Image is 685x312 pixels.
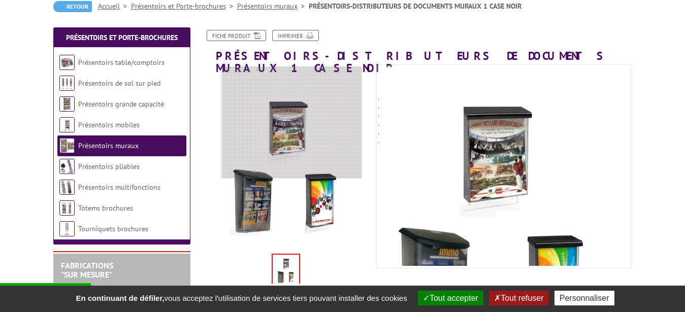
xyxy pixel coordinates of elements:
[78,141,139,150] a: Présentoirs muraux
[272,30,319,41] a: Imprimer
[273,255,299,286] img: presentoirs_muraux_312303_2.jpg
[78,224,148,233] a: Tourniquets brochures
[489,291,548,305] button: Tout refuser
[237,2,309,11] a: Présentoirs muraux
[59,96,75,112] img: Présentoirs grande capacité
[309,1,521,11] li: PRÉSENTOIRS-DISTRIBUTEURS DE DOCUMENTS MURAUX 1 CASE NOIR
[71,294,412,302] span: vous acceptez l'utilisation de services tiers pouvant installer des cookies
[78,120,140,129] a: Présentoirs mobiles
[59,180,75,195] img: Présentoirs multifonctions
[78,58,165,67] a: Présentoirs table/comptoirs
[59,55,75,70] img: Présentoirs table/comptoirs
[98,2,131,11] a: Accueil
[418,291,483,305] button: Tout accepter
[78,183,160,192] a: Présentoirs multifonctions
[59,159,75,174] img: Présentoirs pliables
[59,76,75,91] img: Présentoirs de sol sur pied
[59,200,75,216] img: Totems brochures
[193,30,640,74] h1: PRÉSENTOIRS-DISTRIBUTEURS DE DOCUMENTS MURAUX 1 CASE NOIR
[76,294,164,302] strong: En continuant de défiler,
[207,30,266,41] a: Fiche produit
[66,33,178,42] a: Présentoirs et Porte-brochures
[554,291,614,305] button: Personnaliser (fenêtre modale)
[78,162,140,171] a: Présentoirs pliables
[61,260,113,280] a: FABRICATIONS"Sur Mesure"
[131,2,237,11] a: Présentoirs et Porte-brochures
[78,79,160,88] a: Présentoirs de sol sur pied
[78,99,164,109] a: Présentoirs grande capacité
[59,221,75,236] img: Tourniquets brochures
[53,1,92,12] a: Retour
[78,203,133,213] a: Totems brochures
[59,117,75,132] img: Présentoirs mobiles
[59,138,75,153] img: Présentoirs muraux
